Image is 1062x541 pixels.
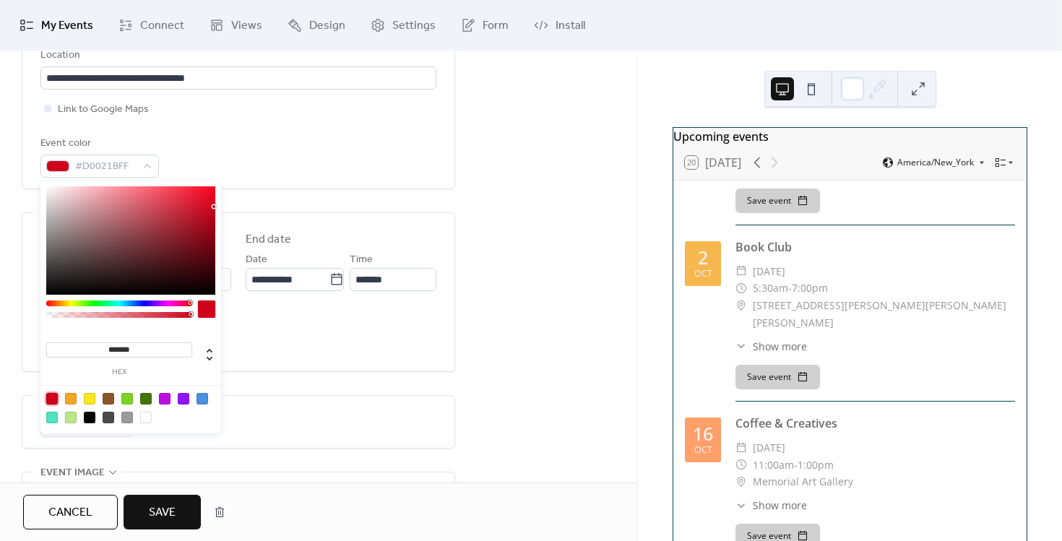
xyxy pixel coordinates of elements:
span: [DATE] [753,263,785,280]
span: My Events [41,17,93,35]
span: Views [231,17,262,35]
div: ​ [735,439,747,456]
span: 11:00am [753,456,794,474]
span: Show more [753,339,807,354]
div: Event color [40,135,156,152]
span: Event image [40,464,105,482]
a: Connect [108,6,195,45]
a: Install [523,6,596,45]
span: [STREET_ADDRESS][PERSON_NAME][PERSON_NAME][PERSON_NAME] [753,297,1015,332]
span: 5:30am [753,280,788,297]
span: Time [350,251,373,269]
div: #D0021B [46,393,58,404]
span: #D0021BFF [75,158,136,176]
div: #4A4A4A [103,412,114,423]
div: Location [40,47,433,64]
div: #BD10E0 [159,393,170,404]
div: ​ [735,498,747,513]
a: Design [277,6,356,45]
button: ​Show more [735,339,807,354]
div: ​ [735,473,747,490]
a: My Events [9,6,104,45]
span: Save [149,504,176,521]
label: hex [46,368,192,376]
div: #417505 [140,393,152,404]
span: Link to Google Maps [58,101,149,118]
span: Design [309,17,345,35]
span: Cancel [48,504,92,521]
div: #7ED321 [121,393,133,404]
div: ​ [735,456,747,474]
span: America/New_York [897,158,974,167]
div: ​ [735,280,747,297]
div: #000000 [84,412,95,423]
div: #4A90E2 [197,393,208,404]
div: #F8E71C [84,393,95,404]
div: Upcoming events [673,128,1027,145]
div: Oct [694,269,712,279]
div: Oct [694,446,712,455]
div: ​ [735,297,747,314]
button: Save event [735,189,820,213]
button: ​Show more [735,498,807,513]
div: #9013FE [178,393,189,404]
div: ​ [735,263,747,280]
span: - [794,456,798,474]
div: 16 [693,425,713,443]
div: 2 [698,248,708,267]
span: Memorial Art Gallery [753,473,853,490]
a: Form [450,6,519,45]
div: Book Club [735,238,1015,256]
div: #50E3C2 [46,412,58,423]
span: Install [556,17,585,35]
span: [DATE] [753,439,785,456]
span: Form [483,17,509,35]
span: Connect [140,17,184,35]
div: #8B572A [103,393,114,404]
div: Coffee & Creatives [735,415,1015,432]
span: Show more [753,498,807,513]
button: Save event [735,365,820,389]
span: - [788,280,792,297]
button: Cancel [23,495,118,529]
span: Settings [392,17,436,35]
div: ​ [735,339,747,354]
span: Date [246,251,267,269]
button: Save [124,495,201,529]
a: Settings [360,6,446,45]
span: 7:00pm [792,280,828,297]
div: #9B9B9B [121,412,133,423]
span: 1:00pm [798,456,834,474]
a: Views [199,6,273,45]
div: #B8E986 [65,412,77,423]
div: End date [246,231,291,248]
div: #FFFFFF [140,412,152,423]
div: #F5A623 [65,393,77,404]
